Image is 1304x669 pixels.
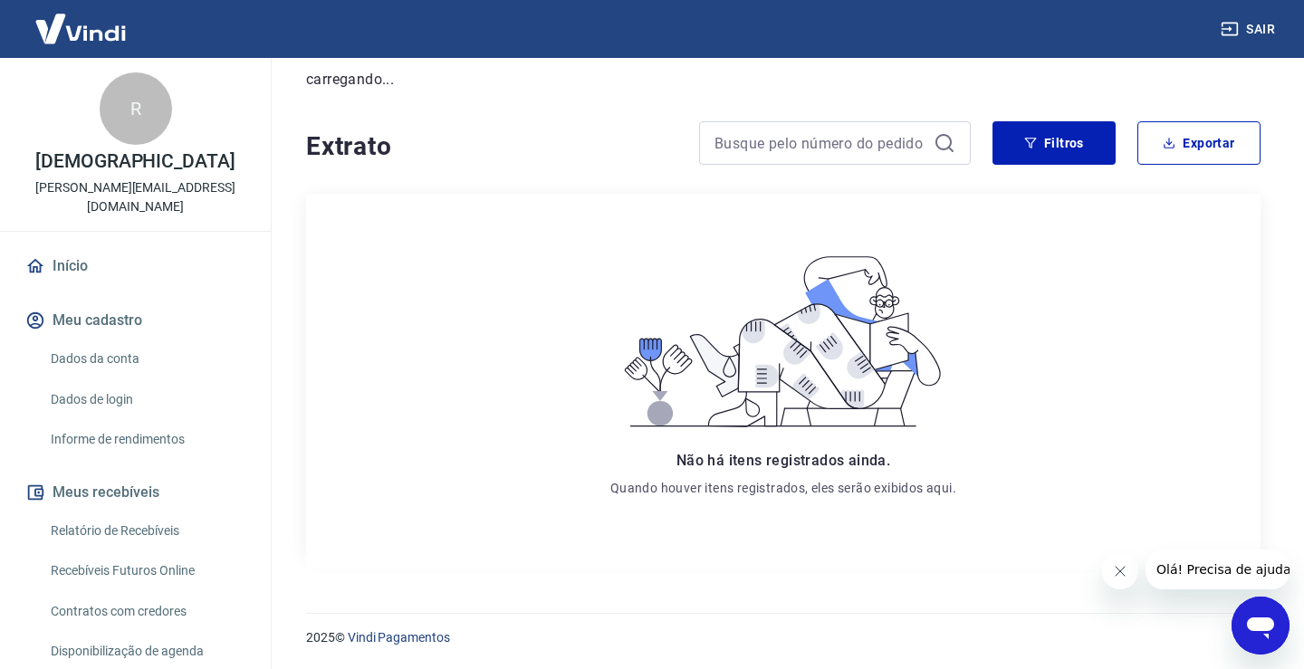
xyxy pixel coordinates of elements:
h4: Extrato [306,129,677,165]
button: Filtros [992,121,1116,165]
a: Contratos com credores [43,593,249,630]
a: Informe de rendimentos [43,421,249,458]
p: Quando houver itens registrados, eles serão exibidos aqui. [610,479,956,497]
button: Meu cadastro [22,301,249,340]
iframe: Mensagem da empresa [1146,550,1290,589]
img: Vindi [22,1,139,56]
a: Dados da conta [43,340,249,378]
iframe: Botão para abrir a janela de mensagens [1232,597,1290,655]
iframe: Fechar mensagem [1102,553,1138,589]
a: Início [22,246,249,286]
span: Não há itens registrados ainda. [676,452,890,469]
p: carregando... [306,69,1261,91]
p: [PERSON_NAME][EMAIL_ADDRESS][DOMAIN_NAME] [14,178,256,216]
button: Sair [1217,13,1282,46]
a: Recebíveis Futuros Online [43,552,249,589]
p: 2025 © [306,628,1261,647]
button: Exportar [1137,121,1261,165]
span: Olá! Precisa de ajuda? [11,13,152,27]
input: Busque pelo número do pedido [714,129,926,157]
div: R [100,72,172,145]
button: Meus recebíveis [22,473,249,512]
p: [DEMOGRAPHIC_DATA] [35,152,235,171]
a: Relatório de Recebíveis [43,512,249,550]
a: Dados de login [43,381,249,418]
a: Vindi Pagamentos [348,630,450,645]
